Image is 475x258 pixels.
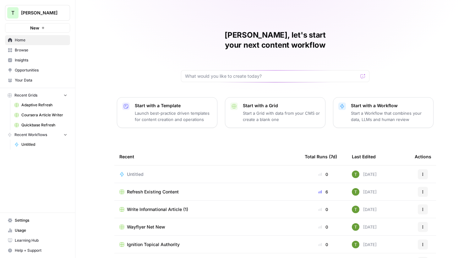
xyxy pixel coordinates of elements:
button: Recent Grids [5,91,70,100]
span: [PERSON_NAME] [21,10,59,16]
button: Start with a GridStart a Grid with data from your CMS or create a blank one [225,97,325,128]
a: Write Informational Article (1) [119,206,295,213]
span: Your Data [15,77,67,83]
a: Learning Hub [5,235,70,245]
div: 0 [305,171,342,177]
span: Quickbase Refresh [21,122,67,128]
div: 0 [305,241,342,248]
div: Actions [415,148,431,165]
span: Opportunities [15,67,67,73]
a: Coursera Article Writer [12,110,70,120]
a: Browse [5,45,70,55]
a: Untitled [119,171,295,177]
div: 6 [305,189,342,195]
span: Home [15,37,67,43]
span: Help + Support [15,248,67,253]
div: 0 [305,206,342,213]
span: Adaptive Refresh [21,102,67,108]
p: Start a Workflow that combines your data, LLMs and human review [351,110,428,123]
a: Wayflyer Net New [119,224,295,230]
a: Ignition Topical Authority [119,241,295,248]
a: Usage [5,225,70,235]
button: New [5,23,70,33]
img: yba7bbzze900hr86j8rqqvfn473j [352,241,359,248]
a: Untitled [12,140,70,150]
input: What would you like to create today? [185,73,358,79]
div: [DATE] [352,241,377,248]
span: T [11,9,14,17]
a: Settings [5,215,70,225]
div: [DATE] [352,206,377,213]
div: [DATE] [352,188,377,196]
div: Recent [119,148,295,165]
p: Start with a Template [135,103,212,109]
img: yba7bbzze900hr86j8rqqvfn473j [352,223,359,231]
a: Opportunities [5,65,70,75]
span: Recent Workflows [14,132,47,138]
button: Recent Workflows [5,130,70,140]
div: [DATE] [352,171,377,178]
span: Untitled [127,171,144,177]
span: Browse [15,47,67,53]
button: Workspace: Travis Demo [5,5,70,21]
span: Coursera Article Writer [21,112,67,118]
button: Start with a WorkflowStart a Workflow that combines your data, LLMs and human review [333,97,434,128]
span: Usage [15,228,67,233]
a: Home [5,35,70,45]
p: Start with a Grid [243,103,320,109]
img: yba7bbzze900hr86j8rqqvfn473j [352,188,359,196]
a: Insights [5,55,70,65]
div: Last Edited [352,148,376,165]
span: Recent Grids [14,92,37,98]
span: Wayflyer Net New [127,224,165,230]
span: Refresh Existing Content [127,189,179,195]
span: Untitled [21,142,67,147]
a: Adaptive Refresh [12,100,70,110]
div: 0 [305,224,342,230]
button: Start with a TemplateLaunch best-practice driven templates for content creation and operations [117,97,217,128]
p: Start a Grid with data from your CMS or create a blank one [243,110,320,123]
span: Insights [15,57,67,63]
a: Your Data [5,75,70,85]
p: Start with a Workflow [351,103,428,109]
span: Ignition Topical Authority [127,241,180,248]
span: Write Informational Article (1) [127,206,188,213]
div: Total Runs (7d) [305,148,337,165]
img: yba7bbzze900hr86j8rqqvfn473j [352,171,359,178]
div: [DATE] [352,223,377,231]
h1: [PERSON_NAME], let's start your next content workflow [181,30,369,50]
a: Refresh Existing Content [119,189,295,195]
span: Learning Hub [15,238,67,243]
span: Settings [15,218,67,223]
a: Quickbase Refresh [12,120,70,130]
p: Launch best-practice driven templates for content creation and operations [135,110,212,123]
span: New [30,25,39,31]
button: Help + Support [5,245,70,255]
img: yba7bbzze900hr86j8rqqvfn473j [352,206,359,213]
